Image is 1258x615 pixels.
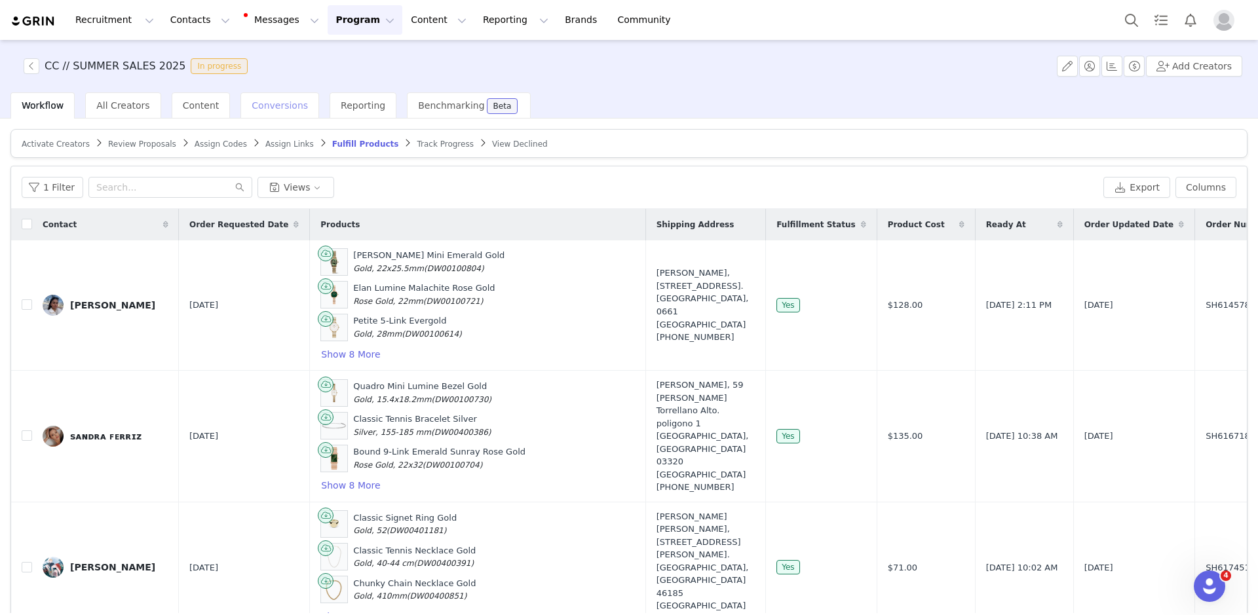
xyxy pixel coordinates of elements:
[265,140,314,149] span: Assign Links
[417,140,473,149] span: Track Progress
[353,264,424,273] span: Gold, 22x25.5mm
[191,58,248,74] span: In progress
[657,219,734,231] span: Shipping Address
[1221,570,1231,581] span: 4
[353,314,461,340] div: Petite 5-Link Evergold
[407,591,467,601] span: (DW00400851)
[195,140,247,149] span: Assign Codes
[189,561,218,574] span: [DATE]
[557,5,609,35] a: Brands
[1084,219,1174,231] span: Order Updated Date
[888,561,918,574] span: $71.00
[888,430,923,443] span: $135.00
[321,445,347,472] img: Product Image
[321,380,347,406] img: Product Image
[1176,5,1205,35] button: Notifications
[431,395,491,404] span: (DW00100730)
[1175,177,1236,198] button: Columns
[353,395,431,404] span: Gold, 15.4x18.2mm
[257,177,334,198] button: Views
[1146,56,1242,77] button: Add Creators
[424,264,484,273] span: (DW00100804)
[1103,177,1170,198] button: Export
[353,282,495,307] div: Elan Lumine Malachite Rose Gold
[986,430,1058,443] span: [DATE] 10:38 AM
[45,58,185,74] h3: CC // SUMMER SALES 2025
[418,100,484,111] span: Benchmarking
[353,329,402,339] span: Gold, 28mm
[657,267,755,343] div: [PERSON_NAME], [STREET_ADDRESS]. [GEOGRAPHIC_DATA], 0661 [GEOGRAPHIC_DATA]
[1213,10,1234,31] img: placeholder-profile.jpg
[657,481,755,494] div: [PHONE_NUMBER]
[320,346,381,362] button: Show 8 More
[321,249,347,275] img: Product Image
[402,329,462,339] span: (DW00100614)
[475,5,556,35] button: Reporting
[189,299,218,312] span: [DATE]
[189,430,218,443] span: [DATE]
[321,544,347,570] img: Product Image
[776,219,855,231] span: Fulfillment Status
[10,15,56,28] img: grin logo
[332,140,399,149] span: Fulfill Products
[43,295,64,316] img: e71814d1-cc26-4992-94a3-d512518d9ae7.jpg
[657,379,755,494] div: [PERSON_NAME], 59 [PERSON_NAME] Torrellano Alto. poligono 1 [GEOGRAPHIC_DATA], [GEOGRAPHIC_DATA] ...
[341,100,385,111] span: Reporting
[22,140,90,149] span: Activate Creators
[43,426,168,447] a: ꜱᴀɴᴅʀᴀ ꜰᴇʀʀɪᴢ
[1117,5,1146,35] button: Search
[70,300,155,310] div: [PERSON_NAME]
[353,526,387,535] span: Gold, 52
[387,526,447,535] span: (DW00401181)
[423,297,484,306] span: (DW00100721)
[492,140,548,149] span: View Declined
[88,177,252,198] input: Search...
[353,249,505,274] div: [PERSON_NAME] Mini Emerald Gold
[888,299,923,312] span: $128.00
[43,557,168,578] a: [PERSON_NAME]
[657,331,755,344] div: [PHONE_NUMBER]
[986,219,1026,231] span: Ready At
[353,428,431,437] span: Silver, 155-185 mm
[321,413,347,439] img: Product Image
[70,562,155,572] div: [PERSON_NAME]
[24,58,253,74] span: [object Object]
[235,183,244,192] i: icon: search
[162,5,238,35] button: Contacts
[43,295,168,316] a: [PERSON_NAME]
[776,560,799,574] span: Yes
[328,5,402,35] button: Program
[189,219,288,231] span: Order Requested Date
[353,413,491,438] div: Classic Tennis Bracelet Silver
[96,100,149,111] span: All Creators
[353,297,423,306] span: Rose Gold, 22mm
[183,100,219,111] span: Content
[43,426,64,447] img: 1faaeaf2-1d99-428e-bca5-88b00575eca7.jpg
[403,5,474,35] button: Content
[43,557,64,578] img: 20e9f945-7494-45c1-b199-6fc326098c37.jpg
[320,219,360,231] span: Products
[353,380,491,405] div: Quadro Mini Lumine Bezel Gold
[414,559,474,568] span: (DW00400391)
[353,591,407,601] span: Gold, 410mm
[238,5,327,35] button: Messages
[353,512,457,537] div: Classic Signet Ring Gold
[1206,10,1248,31] button: Profile
[108,140,176,149] span: Review Proposals
[493,102,512,110] div: Beta
[252,100,308,111] span: Conversions
[353,460,422,470] span: Rose Gold, 22x32
[320,477,381,493] button: Show 8 More
[353,544,476,570] div: Classic Tennis Necklace Gold
[610,5,685,35] a: Community
[22,177,83,198] button: 1 Filter
[986,299,1052,312] span: [DATE] 2:11 PM
[1147,5,1175,35] a: Tasks
[431,428,491,437] span: (DW00400386)
[67,5,162,35] button: Recruitment
[321,282,347,308] img: Product Image
[353,559,413,568] span: Gold, 40-44 cm
[776,429,799,443] span: Yes
[321,511,347,537] img: Product Image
